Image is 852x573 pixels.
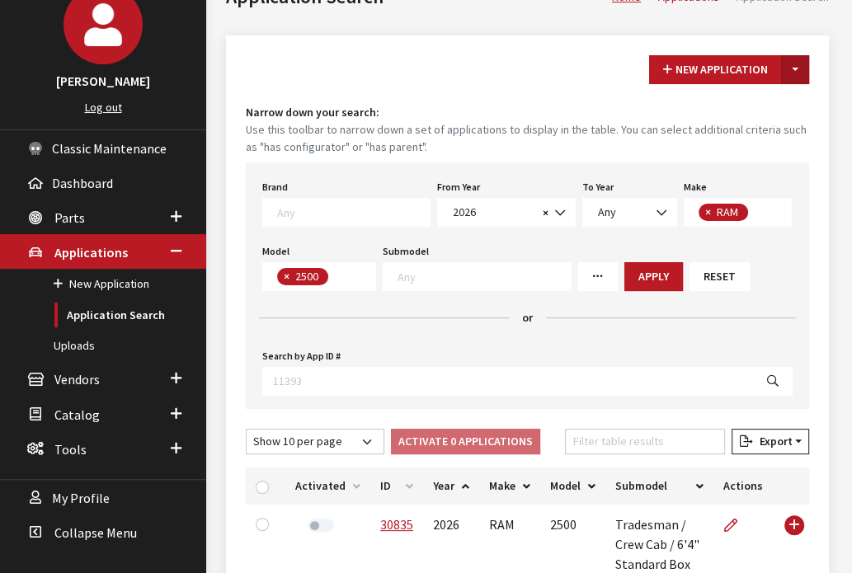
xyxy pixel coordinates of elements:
label: Submodel [383,244,429,259]
textarea: Search [398,269,571,284]
span: Any [593,204,666,221]
li: 2500 [277,268,328,285]
th: Model: activate to sort column ascending [540,467,605,505]
span: × [543,205,548,220]
span: Export [752,434,792,449]
span: Parts [54,209,85,226]
th: Year: activate to sort column ascending [423,467,479,505]
span: Dashboard [52,175,113,191]
span: Catalog [54,406,100,423]
span: Applications [54,244,128,261]
th: Submodel: activate to sort column ascending [605,467,713,505]
textarea: Search [752,206,761,221]
span: × [705,204,711,219]
th: Actions [713,467,773,505]
span: × [284,269,289,284]
span: or [522,309,533,326]
span: 2026 [448,204,538,221]
li: RAM [699,204,748,221]
label: To Year [582,180,614,195]
textarea: Search [277,204,430,219]
h3: [PERSON_NAME] [16,71,190,91]
label: Activate Application [308,519,334,532]
button: New Application [649,55,782,84]
a: Edit Application [723,505,751,546]
h4: Narrow down your search: [246,104,809,121]
span: Collapse Menu [54,524,137,541]
th: Activated: activate to sort column ascending [285,467,370,505]
a: 30835 [380,516,413,533]
span: RAM [715,204,742,219]
th: ID: activate to sort column ascending [370,467,423,505]
span: My Profile [52,490,110,506]
button: Remove all items [538,204,548,223]
span: Vendors [54,372,100,388]
span: 2026 [437,198,576,227]
span: 2500 [294,269,322,284]
button: Export [732,429,809,454]
label: Search by App ID # [262,349,341,364]
button: Remove item [699,204,715,221]
button: Remove item [277,268,294,285]
label: From Year [437,180,480,195]
label: Model [262,244,289,259]
a: Log out [85,100,122,115]
span: Classic Maintenance [52,140,167,157]
input: Filter table results [565,429,725,454]
th: Make: activate to sort column ascending [479,467,540,505]
span: Any [598,204,616,219]
button: Apply [624,262,683,291]
small: Use this toolbar to narrow down a set of applications to display in the table. You can select add... [246,121,809,156]
label: Brand [262,180,288,195]
button: Reset [690,262,750,291]
span: Tools [54,441,87,458]
textarea: Search [332,270,341,285]
input: 11393 [262,367,754,396]
label: Make [684,180,707,195]
span: Any [582,198,677,227]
